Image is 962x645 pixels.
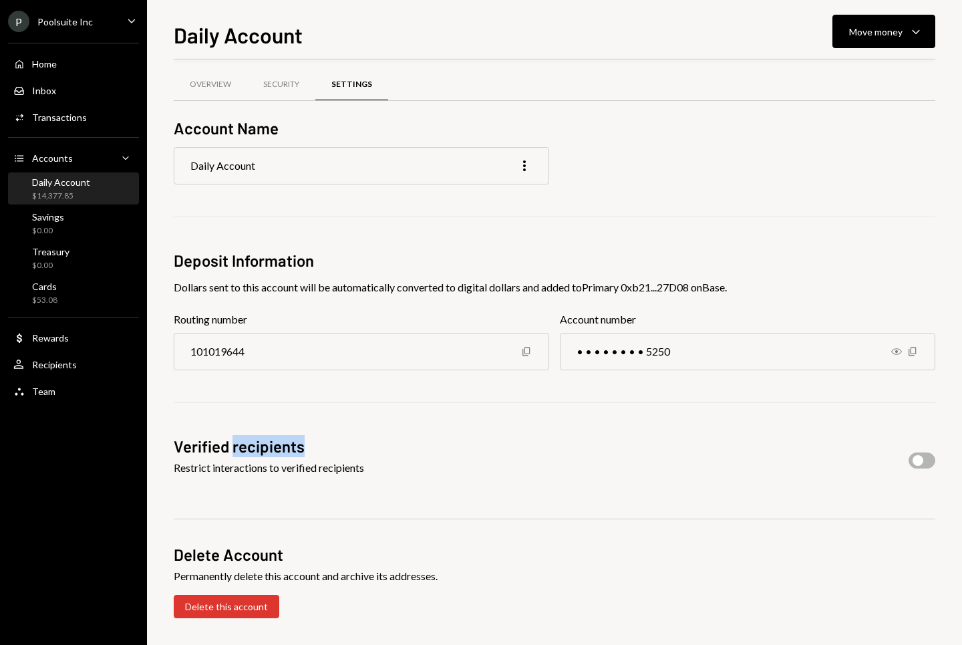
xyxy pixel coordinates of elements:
[32,58,57,70] div: Home
[560,311,935,328] label: Account number
[174,568,935,584] div: Permanently delete this account and archive its addresses.
[560,333,935,370] div: • • • • • • • • 5250
[8,146,139,170] a: Accounts
[174,21,303,48] h1: Daily Account
[8,78,139,102] a: Inbox
[8,105,139,129] a: Transactions
[832,15,935,48] button: Move money
[174,279,935,295] div: Dollars sent to this account will be automatically converted to digital dollars and added to Prim...
[8,379,139,403] a: Team
[32,225,64,237] div: $0.00
[8,172,139,205] a: Daily Account$14,377.85
[32,246,69,257] div: Treasury
[174,595,279,618] button: Delete this account
[32,152,73,164] div: Accounts
[174,435,364,457] h2: Verified recipients
[174,311,549,328] label: Routing number
[174,460,364,476] div: Restrict interactions to verified recipients
[190,159,255,172] div: Daily Account
[32,211,64,223] div: Savings
[32,281,57,292] div: Cards
[174,117,935,139] h2: Account Name
[8,207,139,239] a: Savings$0.00
[174,543,935,565] h2: Delete Account
[32,176,90,188] div: Daily Account
[8,242,139,274] a: Treasury$0.00
[32,85,56,96] div: Inbox
[331,79,372,90] div: Settings
[32,332,69,344] div: Rewards
[174,249,935,271] h2: Deposit Information
[32,386,55,397] div: Team
[32,359,77,370] div: Recipients
[8,51,139,76] a: Home
[37,16,93,27] div: Poolsuite Inc
[8,277,139,309] a: Cards$53.08
[8,11,29,32] div: P
[315,68,388,102] a: Settings
[263,79,299,90] div: Security
[32,190,90,202] div: $14,377.85
[32,295,57,306] div: $53.08
[174,68,247,102] a: Overview
[247,68,315,102] a: Security
[849,25,903,39] div: Move money
[190,79,231,90] div: Overview
[174,333,549,370] div: 101019644
[32,260,69,271] div: $0.00
[32,112,87,123] div: Transactions
[8,326,139,350] a: Rewards
[8,352,139,376] a: Recipients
